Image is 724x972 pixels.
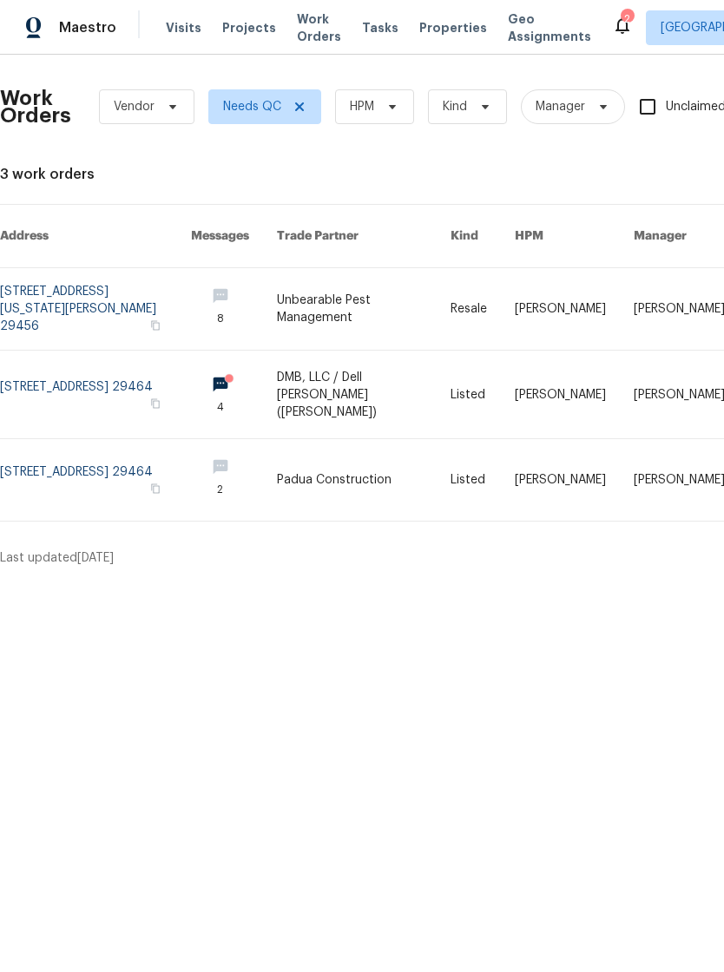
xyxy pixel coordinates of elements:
[148,481,163,496] button: Copy Address
[501,439,620,522] td: [PERSON_NAME]
[508,10,591,45] span: Geo Assignments
[148,396,163,411] button: Copy Address
[166,19,201,36] span: Visits
[536,98,585,115] span: Manager
[501,351,620,439] td: [PERSON_NAME]
[297,10,341,45] span: Work Orders
[437,205,501,268] th: Kind
[59,19,116,36] span: Maestro
[437,268,501,351] td: Resale
[263,205,438,268] th: Trade Partner
[263,439,438,522] td: Padua Construction
[148,318,163,333] button: Copy Address
[222,19,276,36] span: Projects
[443,98,467,115] span: Kind
[501,268,620,351] td: [PERSON_NAME]
[114,98,155,115] span: Vendor
[419,19,487,36] span: Properties
[177,205,263,268] th: Messages
[77,552,114,564] span: [DATE]
[437,439,501,522] td: Listed
[621,10,633,28] div: 2
[350,98,374,115] span: HPM
[437,351,501,439] td: Listed
[223,98,281,115] span: Needs QC
[501,205,620,268] th: HPM
[362,22,398,34] span: Tasks
[263,268,438,351] td: Unbearable Pest Management
[263,351,438,439] td: DMB, LLC / Dell [PERSON_NAME] ([PERSON_NAME])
